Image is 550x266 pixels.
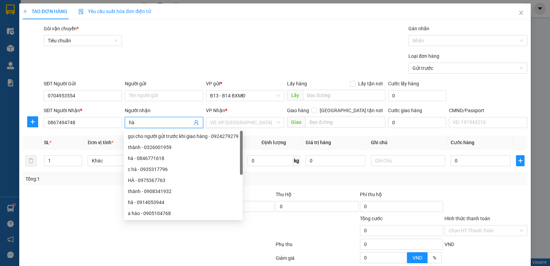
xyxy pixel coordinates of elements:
div: hà - 0846771618 [124,153,243,164]
div: a hào - 0905104768 [124,208,243,219]
input: Dọc đường [305,117,386,128]
span: close [518,10,524,15]
span: Gửi trước [412,63,523,73]
input: 0 [306,155,365,166]
div: Phí thu hộ [360,191,443,201]
button: delete [25,155,36,166]
div: c hà - 0935317796 [124,164,243,175]
div: c hà - 0935317796 [128,166,239,173]
span: PV Đắk Song [69,48,89,52]
span: VND [444,242,454,247]
span: Gói vận chuyển [44,26,79,31]
span: B131408250629 [61,26,97,31]
label: Loại đơn hàng [408,53,439,59]
div: a hào - 0905104768 [128,210,239,217]
div: thành - 0326001959 [128,143,239,151]
div: SĐT Người Gửi [44,80,122,87]
div: thành - 0326001959 [124,142,243,153]
span: kg [293,155,300,166]
span: Khác [92,156,158,166]
span: Tổng cước [360,216,383,221]
div: HÀ - 0975367763 [128,177,239,184]
div: SĐT Người Nhận [44,107,122,114]
span: Đơn vị tính [88,140,113,145]
div: gọi cho người gửi trước khi giao hàng - 0924279279 [128,132,239,140]
input: Ghi Chú [371,155,445,166]
label: Hình thức thanh toán [444,216,490,221]
span: Lấy tận nơi [355,80,385,87]
span: % [433,255,436,260]
input: Cước lấy hàng [388,90,446,101]
div: Người nhận [125,107,203,114]
div: Tổng: 1 [25,175,213,183]
span: VND [412,255,422,260]
span: 15:31:25 [DATE] [65,31,97,36]
span: Thu Hộ [276,192,291,197]
span: Định lượng [262,140,286,145]
span: B13 - B14 BXMĐ [210,91,280,101]
img: logo [7,15,16,33]
span: Giao [287,117,305,128]
span: SL [44,140,49,145]
div: hà - 0846771618 [128,155,239,162]
div: thành - 0908341932 [124,186,243,197]
button: plus [516,155,525,166]
span: TẠO ĐƠN HÀNG [23,9,67,14]
label: Cước giao hàng [388,108,422,113]
div: Phụ thu [275,241,359,253]
span: Nơi nhận: [53,48,64,58]
div: hà - 0914053944 [124,197,243,208]
div: Người gửi [125,80,203,87]
input: Dọc đường [303,90,386,101]
strong: CÔNG TY TNHH [GEOGRAPHIC_DATA] 214 QL13 - P.26 - Q.BÌNH THẠNH - TP HCM 1900888606 [18,11,56,37]
div: hà - 0914053944 [128,199,239,206]
span: Lấy [287,90,303,101]
div: gọi cho người gửi trước khi giao hàng - 0924279279 [124,131,243,142]
img: icon [78,9,84,14]
span: Giá trị hàng [306,140,331,145]
div: VP gửi [206,80,284,87]
span: Yêu cầu xuất hóa đơn điện tử [78,9,151,14]
span: plus [23,9,27,14]
span: Nơi gửi: [7,48,14,58]
span: [GEOGRAPHIC_DATA] tận nơi [317,107,385,114]
label: Cước lấy hàng [388,81,419,86]
span: Cước hàng [451,140,474,145]
div: thành - 0908341932 [128,188,239,195]
strong: BIÊN NHẬN GỬI HÀNG HOÁ [24,41,80,46]
label: Gán nhãn [408,26,429,31]
input: Cước giao hàng [388,117,446,128]
span: plus [27,119,38,125]
th: Ghi chú [368,136,448,149]
div: CMND/Passport [449,107,527,114]
div: HÀ - 0975367763 [124,175,243,186]
span: user-add [194,120,199,125]
button: Close [511,3,531,23]
span: Giao hàng [287,108,309,113]
span: plus [516,158,524,163]
button: plus [27,116,38,127]
span: VP Nhận [206,108,225,113]
span: Tiêu chuẩn [48,35,118,46]
span: Lấy hàng [287,81,307,86]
